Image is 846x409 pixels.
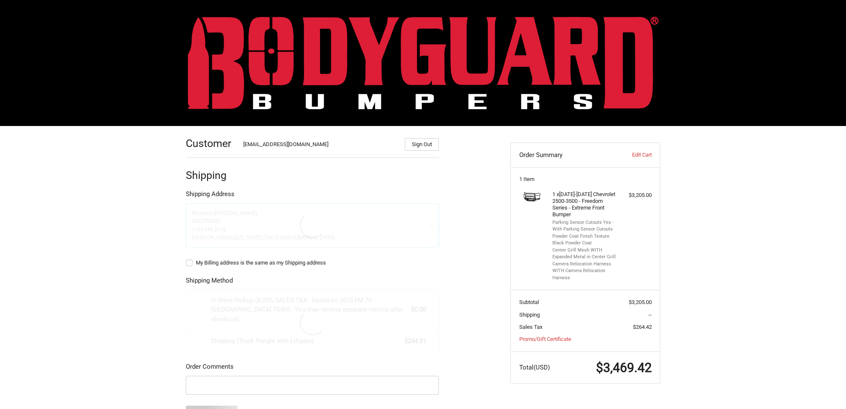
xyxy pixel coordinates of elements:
h4: 1 x [DATE]-[DATE] Chevrolet 2500-3500 - Freedom Series - Extreme Front Bumper [552,191,617,218]
span: Shipping [519,312,540,318]
span: -- [648,312,652,318]
h2: Shipping [186,169,235,182]
li: Powder Coat Finish Texture Black Powder Coat [552,233,617,247]
iframe: Chat Widget [804,369,846,409]
span: Total (USD) [519,364,550,371]
div: [EMAIL_ADDRESS][DOMAIN_NAME] [243,140,397,151]
h2: Customer [186,137,235,150]
li: Center Grill Mesh WITH Expanded Metal in Center Grill [552,247,617,261]
legend: Shipping Method [186,276,233,289]
a: Promo/Gift Certificate [519,336,571,342]
h3: Order Summary [519,151,610,159]
a: Edit Cart [610,151,651,159]
span: $3,205.00 [629,299,652,305]
span: Sales Tax [519,324,542,330]
span: $264.42 [633,324,652,330]
span: Subtotal [519,299,539,305]
h3: 1 Item [519,176,652,183]
img: BODYGUARD BUMPERS [188,16,659,109]
li: Parking Sensor Cutouts Yes - With Parking Sensor Cutouts [552,219,617,233]
legend: Order Comments [186,362,234,375]
legend: Shipping Address [186,189,234,203]
li: Camera Relocation Harness WITH Camera Relocation Harness [552,261,617,282]
span: $3,469.42 [596,360,652,375]
div: $3,205.00 [619,191,652,199]
button: Sign Out [405,138,439,151]
label: My Billing address is the same as my Shipping address [186,260,439,266]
